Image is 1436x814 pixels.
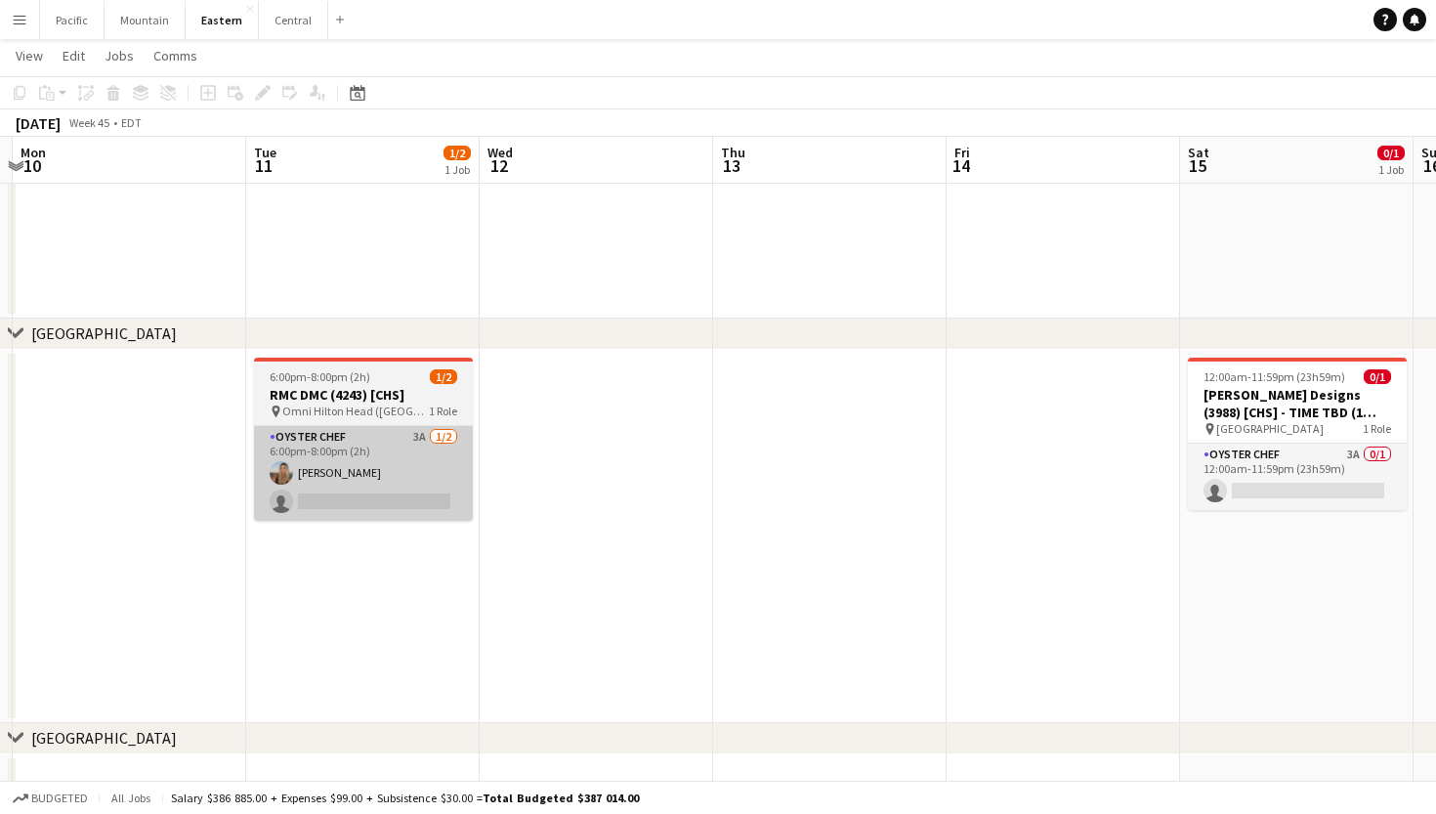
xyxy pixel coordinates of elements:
[254,358,473,521] app-job-card: 6:00pm-8:00pm (2h)1/2RMC DMC (4243) [CHS] Omni Hilton Head ([GEOGRAPHIC_DATA], [GEOGRAPHIC_DATA])...
[153,47,197,64] span: Comms
[254,386,473,404] h3: RMC DMC (4243) [CHS]
[55,43,93,68] a: Edit
[1188,444,1407,510] app-card-role: Oyster Chef3A0/112:00am-11:59pm (23h59m)
[430,369,457,384] span: 1/2
[64,115,113,130] span: Week 45
[254,144,276,161] span: Tue
[951,154,970,177] span: 14
[259,1,328,39] button: Central
[16,113,61,133] div: [DATE]
[107,791,154,805] span: All jobs
[8,43,51,68] a: View
[16,47,43,64] span: View
[1378,162,1404,177] div: 1 Job
[105,1,186,39] button: Mountain
[443,146,471,160] span: 1/2
[487,144,513,161] span: Wed
[251,154,276,177] span: 11
[31,323,177,343] div: [GEOGRAPHIC_DATA]
[18,154,46,177] span: 10
[40,1,105,39] button: Pacific
[483,791,639,805] span: Total Budgeted $387 014.00
[1363,421,1391,436] span: 1 Role
[146,43,205,68] a: Comms
[254,426,473,521] app-card-role: Oyster Chef3A1/26:00pm-8:00pm (2h)[PERSON_NAME]
[1364,369,1391,384] span: 0/1
[31,792,88,805] span: Budgeted
[171,791,639,805] div: Salary $386 885.00 + Expenses $99.00 + Subsistence $30.00 =
[721,144,745,161] span: Thu
[718,154,745,177] span: 13
[10,788,91,809] button: Budgeted
[1377,146,1405,160] span: 0/1
[63,47,85,64] span: Edit
[1185,154,1209,177] span: 15
[1188,386,1407,421] h3: [PERSON_NAME] Designs (3988) [CHS] - TIME TBD (1 hour)
[21,144,46,161] span: Mon
[485,154,513,177] span: 12
[186,1,259,39] button: Eastern
[97,43,142,68] a: Jobs
[429,404,457,418] span: 1 Role
[1188,358,1407,510] app-job-card: 12:00am-11:59pm (23h59m)0/1[PERSON_NAME] Designs (3988) [CHS] - TIME TBD (1 hour) [GEOGRAPHIC_DAT...
[105,47,134,64] span: Jobs
[31,728,177,748] div: [GEOGRAPHIC_DATA]
[1188,144,1209,161] span: Sat
[1216,421,1324,436] span: [GEOGRAPHIC_DATA]
[270,369,370,384] span: 6:00pm-8:00pm (2h)
[444,162,470,177] div: 1 Job
[1204,369,1345,384] span: 12:00am-11:59pm (23h59m)
[954,144,970,161] span: Fri
[282,404,429,418] span: Omni Hilton Head ([GEOGRAPHIC_DATA], [GEOGRAPHIC_DATA])
[121,115,142,130] div: EDT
